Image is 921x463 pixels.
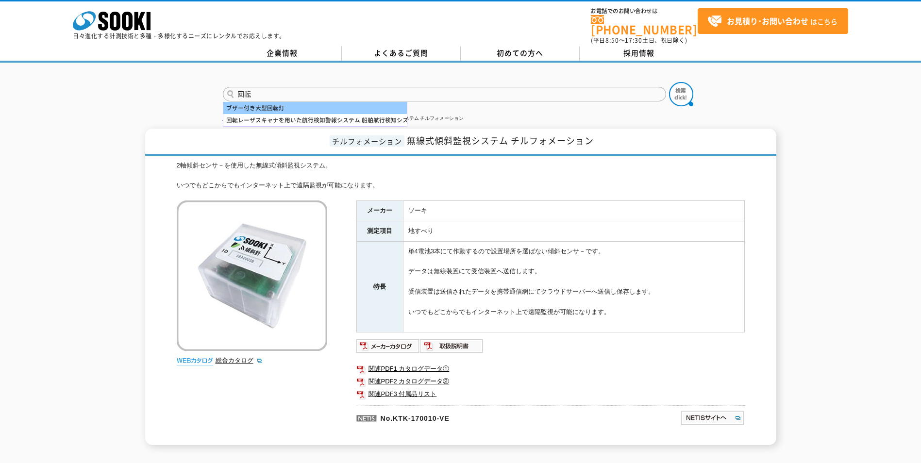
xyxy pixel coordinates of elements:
[356,201,403,221] th: メーカー
[356,388,745,400] a: 関連PDF3 付属品リスト
[356,338,420,354] img: メーカーカタログ
[403,241,744,332] td: 単4電池3本にて作動するので設置場所を選ばない傾斜センサ－です。 データは無線装置にて受信装置へ送信します。 受信装置は送信されたデータを携帯通信網にてクラウドサーバーへ送信し保存します。 いつ...
[625,36,642,45] span: 17:30
[358,114,464,124] li: 無線式傾斜監視システム チルフォメーション
[497,48,543,58] span: 初めての方へ
[223,87,666,101] input: 商品名、型式、NETIS番号を入力してください
[73,33,285,39] p: 日々進化する計測技術と多種・多様化するニーズにレンタルでお応えします。
[223,114,407,126] div: 回転レーザスキャナを用いた航行検知警報システム 船舶航行検知システム
[356,241,403,332] th: 特長
[420,345,484,352] a: 取扱説明書
[403,221,744,242] td: 地すべり
[223,46,342,61] a: 企業情報
[403,201,744,221] td: ソーキ
[330,135,404,147] span: チルフォメーション
[177,356,213,365] img: webカタログ
[707,14,837,29] span: はこちら
[591,15,698,35] a: [PHONE_NUMBER]
[223,102,407,114] div: ブザー付き大型回転灯
[420,338,484,354] img: 取扱説明書
[727,15,808,27] strong: お見積り･お問い合わせ
[356,363,745,375] a: 関連PDF1 カタログデータ①
[216,357,263,364] a: 総合カタログ
[669,82,693,106] img: btn_search.png
[407,134,594,147] span: 無線式傾斜監視システム チルフォメーション
[356,345,420,352] a: メーカーカタログ
[591,8,698,14] span: お電話でのお問い合わせは
[580,46,699,61] a: 採用情報
[591,36,687,45] span: (平日 ～ 土日、祝日除く)
[356,221,403,242] th: 測定項目
[680,410,745,426] img: NETISサイトへ
[177,161,745,191] div: 2軸傾斜センサ－を使用した無線式傾斜監視システム。 いつでもどこからでもインターネット上で遠隔監視が可能になります。
[461,46,580,61] a: 初めての方へ
[342,46,461,61] a: よくあるご質問
[356,405,586,429] p: No.KTK-170010-VE
[356,375,745,388] a: 関連PDF2 カタログデータ②
[698,8,848,34] a: お見積り･お問い合わせはこちら
[605,36,619,45] span: 8:50
[177,200,327,351] img: 無線式傾斜監視システム チルフォメーション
